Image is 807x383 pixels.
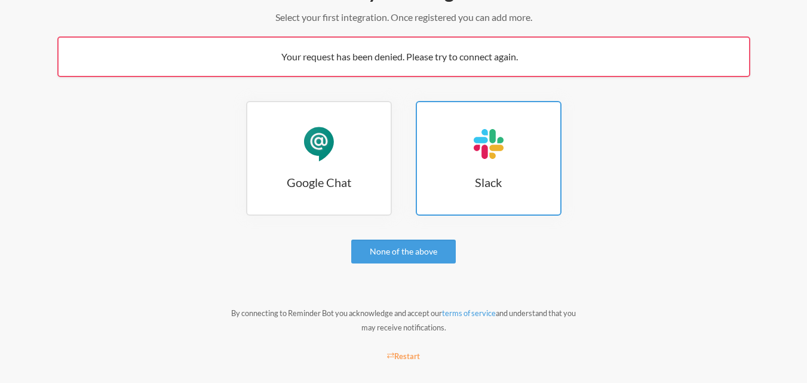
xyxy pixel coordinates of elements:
[247,174,391,191] h3: Google Chat
[57,10,750,24] p: Select your first integration. Once registered you can add more.
[231,308,576,332] small: By connecting to Reminder Bot you acknowledge and accept our and understand that you may receive ...
[281,51,518,62] span: Your request has been denied. Please try to connect again.
[351,240,456,263] a: None of the above
[417,174,560,191] h3: Slack
[442,308,496,318] a: terms of service
[387,351,421,361] small: Restart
